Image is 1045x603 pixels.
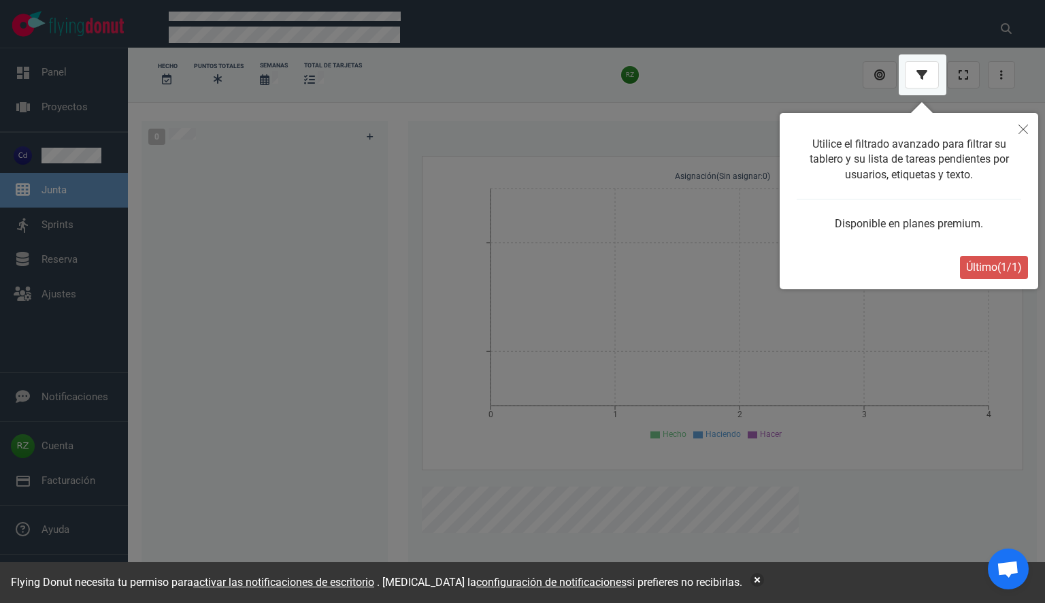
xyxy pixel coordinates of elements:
font: Utilice el filtrado avanzado para filtrar su tablero y su lista de tareas pendientes por usuarios... [810,137,1009,181]
font: / [1007,261,1012,274]
div: Chat abierto [988,549,1029,589]
font: si prefieres no recibirlas. [627,576,742,589]
font: 1 [1001,261,1007,274]
font: Disponible en planes premium. [835,217,983,230]
font: ) [1018,261,1022,274]
font: . [MEDICAL_DATA] la [377,576,476,589]
font: Flying Donut necesita tu permiso para [11,576,193,589]
font: ( [997,261,1001,274]
font: activar las notificaciones de escritorio [193,576,374,589]
a: configuración de notificaciones [476,576,627,589]
button: Cerca [1008,113,1038,144]
button: Último [960,256,1028,279]
font: 1 [1012,261,1018,274]
font: Último [966,261,997,274]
